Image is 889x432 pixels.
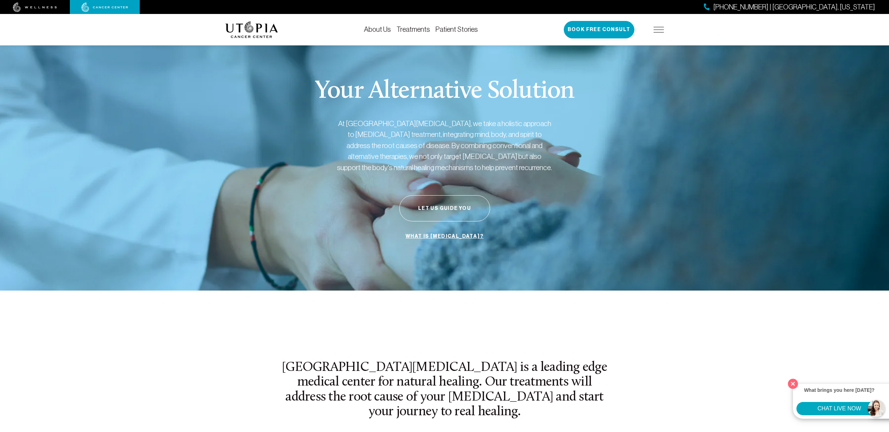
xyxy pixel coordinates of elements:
[786,376,800,391] button: Close
[804,387,875,393] strong: What brings you here [DATE]?
[81,2,128,12] img: cancer center
[364,25,391,33] a: About Us
[436,25,478,33] a: Patient Stories
[704,2,875,12] a: [PHONE_NUMBER] | [GEOGRAPHIC_DATA], [US_STATE]
[564,21,634,38] button: Book Free Consult
[315,79,574,104] p: Your Alternative Solution
[336,118,553,173] p: At [GEOGRAPHIC_DATA][MEDICAL_DATA], we take a holistic approach to [MEDICAL_DATA] treatment, inte...
[281,360,608,419] h2: [GEOGRAPHIC_DATA][MEDICAL_DATA] is a leading edge medical center for natural healing. Our treatme...
[404,230,485,243] a: What is [MEDICAL_DATA]?
[654,27,664,32] img: icon-hamburger
[396,25,430,33] a: Treatments
[225,21,278,38] img: logo
[399,195,490,221] button: Let Us Guide You
[796,402,882,415] button: CHAT LIVE NOW
[13,2,57,12] img: wellness
[713,2,875,12] span: [PHONE_NUMBER] | [GEOGRAPHIC_DATA], [US_STATE]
